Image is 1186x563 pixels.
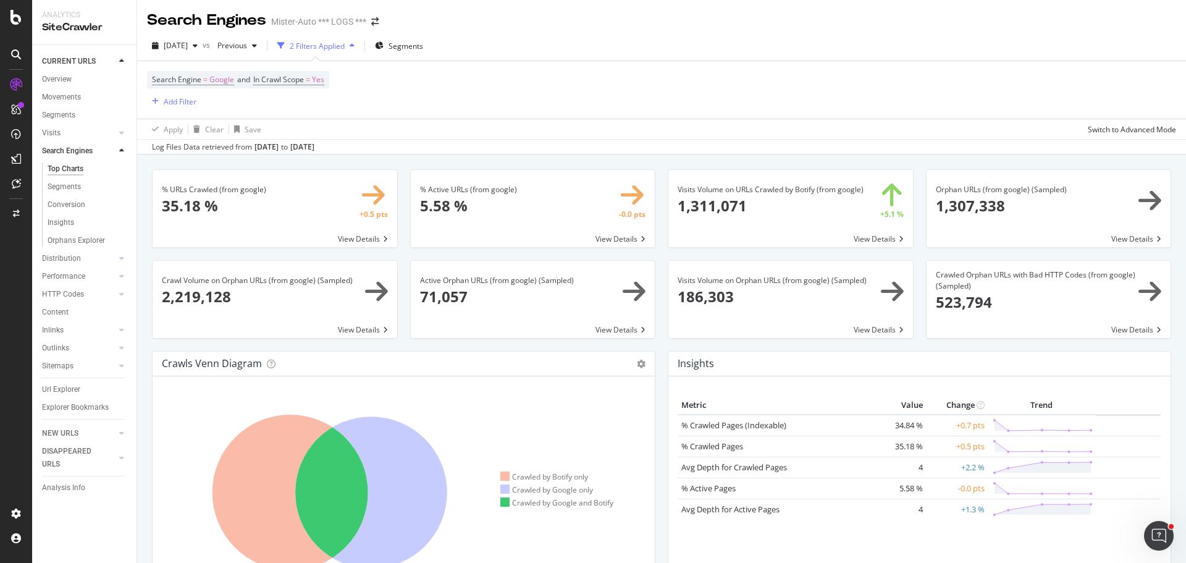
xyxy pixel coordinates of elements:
[42,20,127,35] div: SiteCrawler
[42,360,74,373] div: Sitemaps
[229,119,261,139] button: Save
[42,383,128,396] a: Url Explorer
[48,216,74,229] div: Insights
[164,124,183,135] div: Apply
[42,91,81,104] div: Movements
[42,91,128,104] a: Movements
[42,401,109,414] div: Explorer Bookmarks
[42,342,116,355] a: Outlinks
[926,396,988,415] th: Change
[48,198,85,211] div: Conversion
[42,73,128,86] a: Overview
[162,355,262,372] h4: Crawls Venn Diagram
[42,383,80,396] div: Url Explorer
[48,180,81,193] div: Segments
[681,462,787,473] a: Avg Depth for Crawled Pages
[926,457,988,478] td: +2.2 %
[42,306,128,319] a: Content
[48,198,128,211] a: Conversion
[290,41,345,51] div: 2 Filters Applied
[42,73,72,86] div: Overview
[42,252,81,265] div: Distribution
[48,234,128,247] a: Orphans Explorer
[48,163,83,176] div: Top Charts
[164,96,196,107] div: Add Filter
[42,401,128,414] a: Explorer Bookmarks
[42,288,84,301] div: HTTP Codes
[42,427,116,440] a: NEW URLS
[42,109,128,122] a: Segments
[1083,119,1176,139] button: Switch to Advanced Mode
[48,180,128,193] a: Segments
[42,270,85,283] div: Performance
[500,485,594,495] div: Crawled by Google only
[42,445,104,471] div: DISAPPEARED URLS
[42,324,116,337] a: Inlinks
[42,109,75,122] div: Segments
[42,306,69,319] div: Content
[152,142,314,153] div: Log Files Data retrieved from to
[290,142,314,153] div: [DATE]
[272,36,360,56] button: 2 Filters Applied
[203,74,208,85] span: =
[245,124,261,135] div: Save
[42,55,116,68] a: CURRENT URLS
[681,504,780,515] a: Avg Depth for Active Pages
[42,360,116,373] a: Sitemaps
[212,40,247,51] span: Previous
[254,142,279,153] div: [DATE]
[926,436,988,457] td: +0.5 pts
[147,10,266,31] div: Search Engines
[681,420,786,431] a: % Crawled Pages (Indexable)
[42,445,116,471] a: DISAPPEARED URLS
[48,163,128,176] a: Top Charts
[877,396,926,415] th: Value
[147,94,196,109] button: Add Filter
[1088,124,1176,135] div: Switch to Advanced Mode
[209,71,234,88] span: Google
[42,55,96,68] div: CURRENT URLS
[877,436,926,457] td: 35.18 %
[164,40,188,51] span: 2025 Sep. 16th
[637,360,646,368] i: Options
[42,481,85,494] div: Analysis Info
[42,127,61,140] div: Visits
[370,36,428,56] button: Segments
[42,270,116,283] a: Performance
[147,36,203,56] button: [DATE]
[147,119,183,139] button: Apply
[681,441,743,452] a: % Crawled Pages
[42,252,116,265] a: Distribution
[203,40,212,50] span: vs
[389,41,423,51] span: Segments
[42,127,116,140] a: Visits
[926,415,988,436] td: +0.7 pts
[42,342,69,355] div: Outlinks
[48,234,105,247] div: Orphans Explorer
[500,497,614,508] div: Crawled by Google and Botify
[205,124,224,135] div: Clear
[988,396,1096,415] th: Trend
[500,472,589,482] div: Crawled by Botify only
[42,10,127,20] div: Analytics
[678,355,714,372] h4: Insights
[877,478,926,499] td: 5.58 %
[188,119,224,139] button: Clear
[678,396,877,415] th: Metric
[926,499,988,520] td: +1.3 %
[42,481,128,494] a: Analysis Info
[42,145,116,158] a: Search Engines
[681,483,736,494] a: % Active Pages
[1144,521,1174,551] iframe: Intercom live chat
[306,74,310,85] span: =
[877,415,926,436] td: 34.84 %
[877,499,926,520] td: 4
[237,74,250,85] span: and
[42,145,93,158] div: Search Engines
[371,17,379,26] div: arrow-right-arrow-left
[42,324,64,337] div: Inlinks
[48,216,128,229] a: Insights
[877,457,926,478] td: 4
[312,71,324,88] span: Yes
[42,288,116,301] a: HTTP Codes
